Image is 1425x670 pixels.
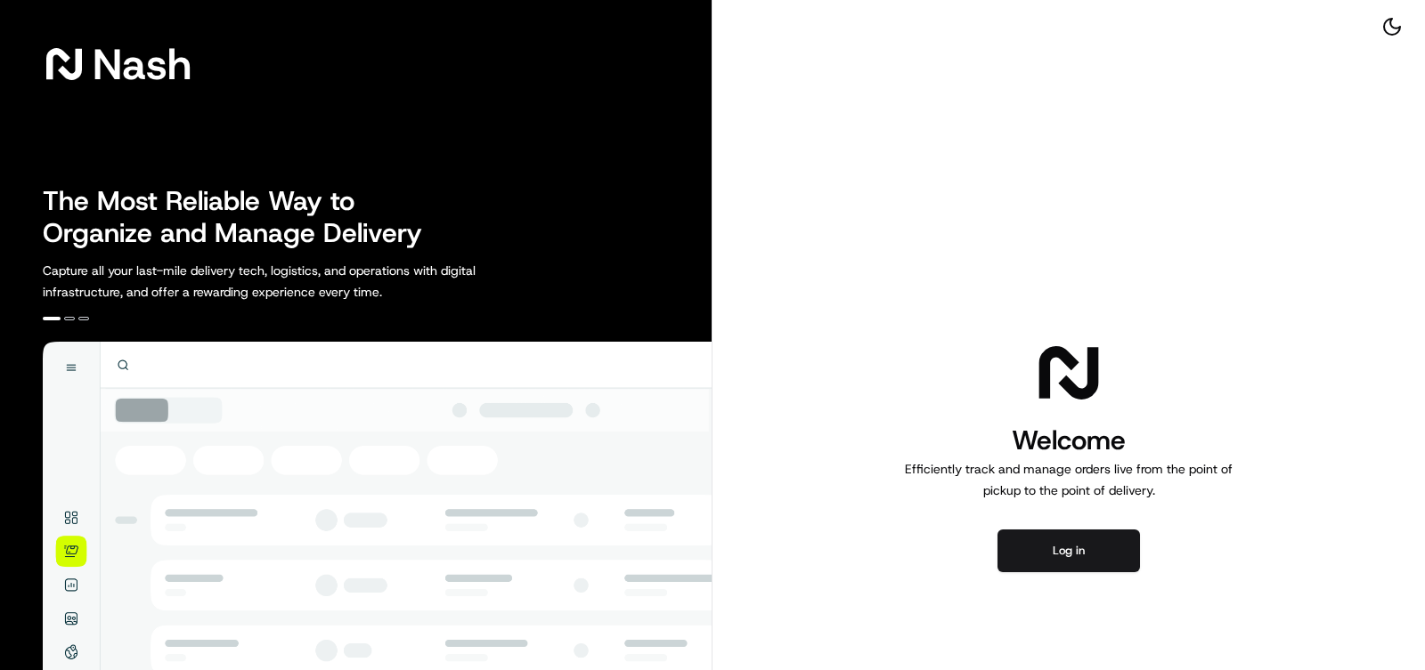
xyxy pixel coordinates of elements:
[93,46,191,82] span: Nash
[43,260,556,303] p: Capture all your last-mile delivery tech, logistics, and operations with digital infrastructure, ...
[997,529,1140,572] button: Log in
[898,423,1240,458] h1: Welcome
[43,185,442,249] h2: The Most Reliable Way to Organize and Manage Delivery
[898,458,1240,501] p: Efficiently track and manage orders live from the point of pickup to the point of delivery.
